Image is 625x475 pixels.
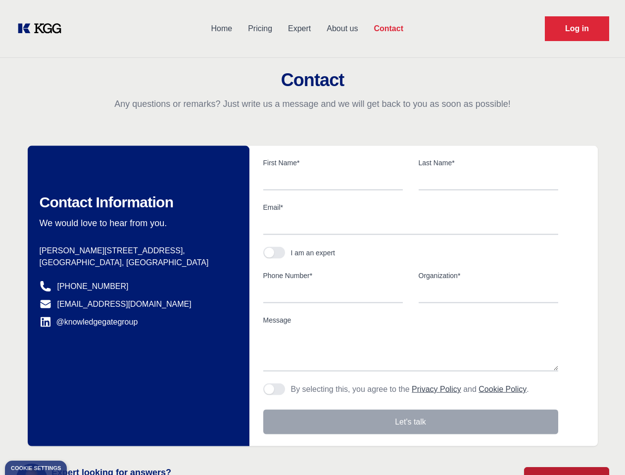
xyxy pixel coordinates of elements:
p: By selecting this, you agree to the and . [291,383,529,395]
iframe: Chat Widget [576,427,625,475]
a: Home [203,16,240,42]
h2: Contact [12,70,613,90]
a: Contact [366,16,411,42]
a: [EMAIL_ADDRESS][DOMAIN_NAME] [57,298,192,310]
a: About us [319,16,366,42]
label: Organization* [419,271,558,281]
p: Any questions or remarks? Just write us a message and we will get back to you as soon as possible! [12,98,613,110]
a: Privacy Policy [412,385,461,393]
h2: Contact Information [40,193,234,211]
a: Expert [280,16,319,42]
button: Let's talk [263,410,558,434]
p: [PERSON_NAME][STREET_ADDRESS], [40,245,234,257]
a: Pricing [240,16,280,42]
p: We would love to hear from you. [40,217,234,229]
a: KOL Knowledge Platform: Talk to Key External Experts (KEE) [16,21,69,37]
p: [GEOGRAPHIC_DATA], [GEOGRAPHIC_DATA] [40,257,234,269]
div: Cookie settings [11,466,61,471]
label: Email* [263,202,558,212]
label: Message [263,315,558,325]
label: First Name* [263,158,403,168]
label: Phone Number* [263,271,403,281]
a: @knowledgegategroup [40,316,138,328]
a: Cookie Policy [479,385,527,393]
a: Request Demo [545,16,609,41]
a: [PHONE_NUMBER] [57,281,129,292]
div: I am an expert [291,248,336,258]
label: Last Name* [419,158,558,168]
